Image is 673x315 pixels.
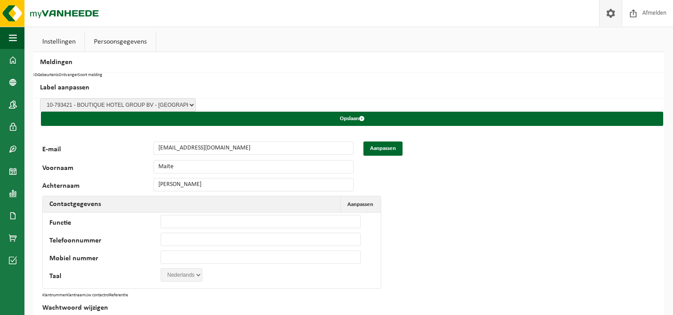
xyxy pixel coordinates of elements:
[49,237,161,246] label: Telefoonnummer
[153,141,354,155] input: E-mail
[109,293,128,298] th: Referentie
[41,112,663,126] button: Opslaan
[42,182,153,191] label: Achternaam
[33,32,85,52] a: Instellingen
[33,73,37,77] th: ID
[340,196,380,212] button: Aanpassen
[37,73,59,77] th: Gebeurtenis
[161,268,202,282] select: '; '; ';
[42,146,153,156] label: E-mail
[85,32,156,52] a: Persoonsgegevens
[347,202,373,207] span: Aanpassen
[59,73,78,77] th: Ontvanger
[43,196,108,212] h2: Contactgegevens
[85,293,109,298] th: Uw contactrol
[49,219,161,228] label: Functie
[33,52,664,73] h2: Meldingen
[49,273,161,282] label: Taal
[33,77,664,98] h2: Label aanpassen
[78,73,102,77] th: Soort melding
[66,293,85,298] th: Klantnaam
[49,255,161,264] label: Mobiel nummer
[42,165,153,174] label: Voornaam
[42,293,66,298] th: Klantnummer
[363,141,403,156] button: Aanpassen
